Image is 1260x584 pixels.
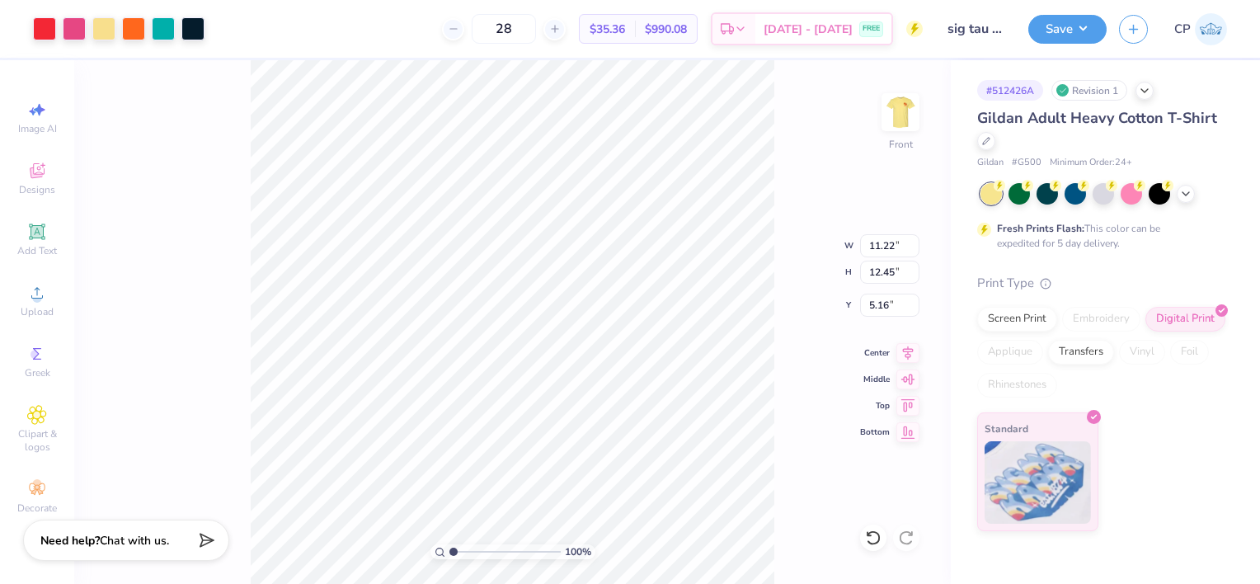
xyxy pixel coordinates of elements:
[40,533,100,549] strong: Need help?
[25,366,50,379] span: Greek
[1050,156,1132,170] span: Minimum Order: 24 +
[1145,307,1225,332] div: Digital Print
[1012,156,1041,170] span: # G500
[1051,80,1127,101] div: Revision 1
[1062,307,1140,332] div: Embroidery
[985,420,1028,437] span: Standard
[17,502,57,515] span: Decorate
[1195,13,1227,45] img: Cammy Porter
[645,21,687,38] span: $990.08
[860,374,890,385] span: Middle
[764,21,853,38] span: [DATE] - [DATE]
[935,12,1016,45] input: Untitled Design
[19,183,55,196] span: Designs
[1119,340,1165,365] div: Vinyl
[985,441,1091,524] img: Standard
[997,221,1200,251] div: This color can be expedited for 5 day delivery.
[17,244,57,257] span: Add Text
[977,156,1004,170] span: Gildan
[997,222,1084,235] strong: Fresh Prints Flash:
[1028,15,1107,44] button: Save
[565,544,591,559] span: 100 %
[860,347,890,359] span: Center
[860,400,890,412] span: Top
[8,427,66,454] span: Clipart & logos
[977,108,1217,128] span: Gildan Adult Heavy Cotton T-Shirt
[1174,13,1227,45] a: CP
[863,23,880,35] span: FREE
[21,305,54,318] span: Upload
[977,373,1057,398] div: Rhinestones
[977,340,1043,365] div: Applique
[884,96,917,129] img: Front
[889,137,913,152] div: Front
[1170,340,1209,365] div: Foil
[977,307,1057,332] div: Screen Print
[1174,20,1191,39] span: CP
[1048,340,1114,365] div: Transfers
[860,426,890,438] span: Bottom
[590,21,625,38] span: $35.36
[977,80,1043,101] div: # 512426A
[472,14,536,44] input: – –
[18,122,57,135] span: Image AI
[977,274,1227,293] div: Print Type
[100,533,169,549] span: Chat with us.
